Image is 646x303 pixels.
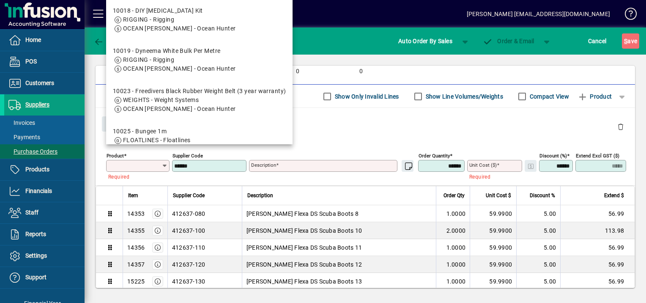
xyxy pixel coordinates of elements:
[4,144,85,159] a: Purchase Orders
[173,191,205,200] span: Supplier Code
[123,96,199,103] span: WEIGHTS - Weight Systems
[167,273,242,290] td: 412637-130
[105,117,127,131] span: Close
[96,108,635,139] div: Product
[560,239,635,256] td: 56.99
[4,51,85,72] a: POS
[123,105,236,112] span: OCEAN [PERSON_NAME] - Ocean Hunter
[470,256,516,273] td: 59.9900
[530,191,555,200] span: Discount %
[85,33,131,49] app-page-header-button: Back
[560,222,635,239] td: 113.98
[622,33,639,49] button: Save
[619,2,635,29] a: Knowledge Base
[246,209,359,218] span: [PERSON_NAME] Flexa DS Scuba Boots 8
[470,273,516,290] td: 59.9900
[25,166,49,173] span: Products
[436,256,470,273] td: 1.0000
[25,101,49,108] span: Suppliers
[296,68,299,75] span: 0
[123,25,236,32] span: OCEAN [PERSON_NAME] - Ocean Hunter
[528,92,569,101] label: Compact View
[516,273,560,290] td: 5.00
[113,87,286,96] div: 10023 - Freedivers Black Rubber Weight Belt (3 year warranty)
[516,222,560,239] td: 5.00
[25,80,54,86] span: Customers
[25,36,41,43] span: Home
[4,224,85,245] a: Reports
[470,239,516,256] td: 59.9900
[479,33,539,49] button: Order & Email
[470,205,516,222] td: 59.9900
[25,274,47,281] span: Support
[469,162,497,168] mat-label: Unit Cost ($)
[127,243,145,252] div: 14356
[4,116,85,130] a: Invoices
[167,239,242,256] td: 412637-110
[436,239,470,256] td: 1.0000
[93,38,122,44] span: Back
[108,172,163,181] mat-error: Required
[4,130,85,144] a: Payments
[624,34,637,48] span: ave
[113,6,236,15] div: 10018 - DIY [MEDICAL_DATA] Kit
[560,273,635,290] td: 56.99
[167,222,242,239] td: 412637-100
[247,191,273,200] span: Description
[100,120,133,127] app-page-header-button: Close
[604,191,624,200] span: Extend $
[4,267,85,288] a: Support
[102,116,131,132] button: Close
[127,209,145,218] div: 14353
[172,153,203,159] mat-label: Supplier Code
[127,277,145,286] div: 15225
[8,148,57,155] span: Purchase Orders
[167,256,242,273] td: 412637-120
[246,226,362,235] span: [PERSON_NAME] Flexa DS Scuba Boots 10
[588,34,607,48] span: Cancel
[443,191,465,200] span: Order Qty
[91,33,124,49] button: Back
[436,222,470,239] td: 2.0000
[25,209,38,216] span: Staff
[4,159,85,180] a: Products
[516,256,560,273] td: 5.00
[516,205,560,222] td: 5.00
[560,205,635,222] td: 56.99
[113,127,236,136] div: 10025 - Bungee 1m
[419,153,450,159] mat-label: Order Quantity
[610,116,631,137] button: Delete
[4,202,85,223] a: Staff
[483,38,534,44] span: Order & Email
[610,123,631,130] app-page-header-button: Delete
[586,33,609,49] button: Cancel
[25,252,47,259] span: Settings
[25,231,46,237] span: Reports
[106,40,293,80] mat-option: 10019 - Dyneema White Bulk Per Metre
[25,58,37,65] span: POS
[486,191,511,200] span: Unit Cost $
[4,245,85,267] a: Settings
[539,153,567,159] mat-label: Discount (%)
[436,205,470,222] td: 1.0000
[123,16,174,23] span: RIGGING - Rigging
[560,256,635,273] td: 56.99
[127,226,145,235] div: 14355
[25,187,52,194] span: Financials
[516,239,560,256] td: 5.00
[470,222,516,239] td: 59.9900
[394,33,457,49] button: Auto Order By Sales
[436,273,470,290] td: 1.0000
[4,30,85,51] a: Home
[8,134,40,140] span: Payments
[4,181,85,202] a: Financials
[8,119,35,126] span: Invoices
[106,120,293,160] mat-option: 10025 - Bungee 1m
[246,277,362,286] span: [PERSON_NAME] Flexa DS Scuba Boots 13
[127,260,145,269] div: 14357
[469,172,515,181] mat-error: Required
[107,153,124,159] mat-label: Product
[246,260,362,269] span: [PERSON_NAME] Flexa DS Scuba Boots 12
[333,92,399,101] label: Show Only Invalid Lines
[123,65,236,72] span: OCEAN [PERSON_NAME] - Ocean Hunter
